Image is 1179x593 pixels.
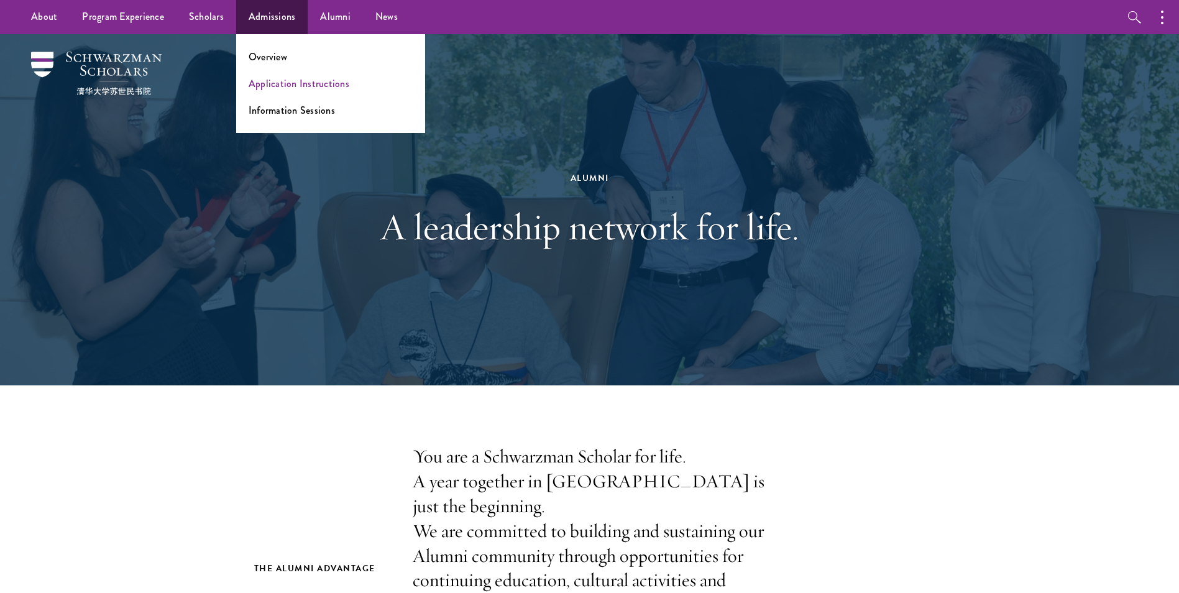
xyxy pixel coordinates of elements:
[249,50,287,64] a: Overview
[249,103,335,117] a: Information Sessions
[249,76,349,91] a: Application Instructions
[254,561,388,576] h2: The Alumni Advantage
[375,205,804,249] h1: A leadership network for life.
[375,170,804,186] div: Alumni
[31,52,162,95] img: Schwarzman Scholars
